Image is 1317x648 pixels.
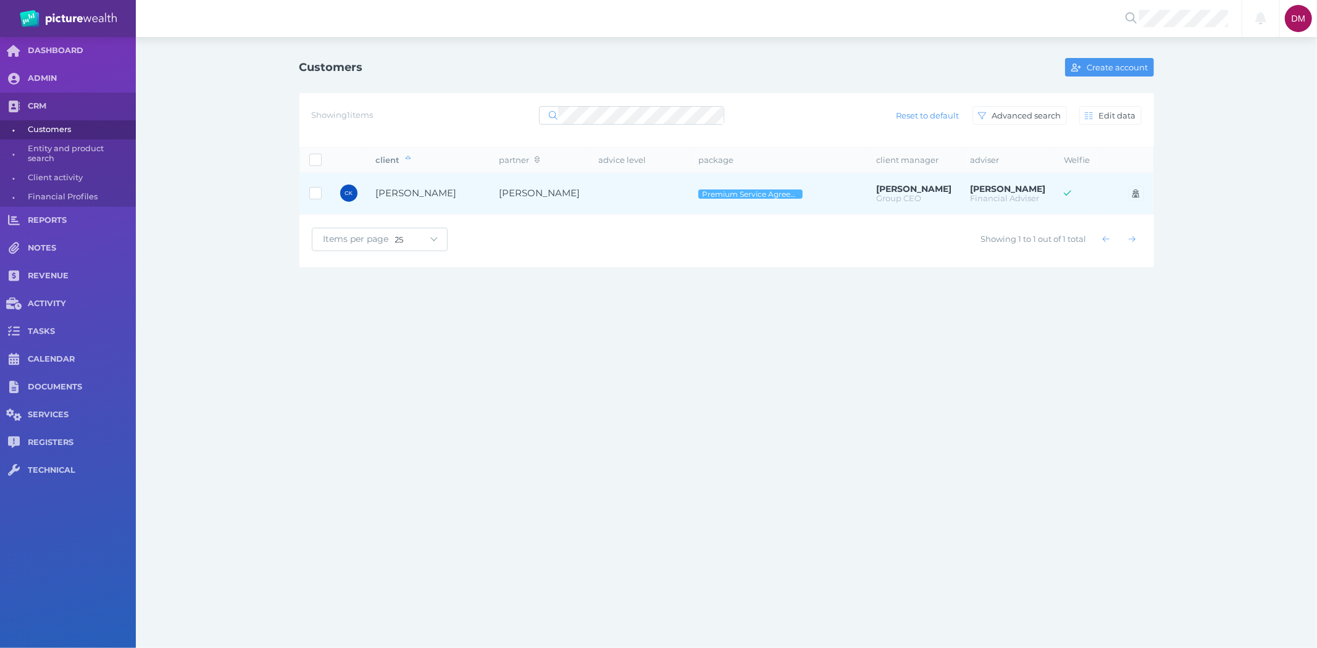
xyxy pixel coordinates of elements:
span: Customers [28,120,132,139]
button: Reset to default [890,106,964,125]
span: Advanced search [989,110,1066,120]
span: Client activity [28,168,132,188]
span: REGISTERS [28,438,136,448]
button: Show previous page [1097,230,1116,249]
span: Premium Service Agreement - Fixed [701,189,800,199]
th: package [689,147,867,173]
button: Open user's account in Portal [1129,186,1144,201]
img: PW [20,10,117,27]
span: Group CEO [876,193,921,203]
span: TASKS [28,326,136,337]
span: REVENUE [28,271,136,281]
span: Showing 1 items [312,110,374,120]
button: Advanced search [972,106,1067,125]
span: ACTIVITY [28,299,136,309]
span: client [376,155,411,165]
span: DOCUMENTS [28,382,136,393]
span: TECHNICAL [28,465,136,476]
th: client manager [867,147,961,173]
button: Edit data [1079,106,1142,125]
span: Edit data [1096,110,1141,120]
span: David Parry [970,183,1045,194]
span: Create account [1084,62,1153,72]
span: David Pettit [876,183,951,194]
span: NOTES [28,243,136,254]
span: Financial Adviser [970,193,1039,203]
span: Financial Profiles [28,188,132,207]
span: CRM [28,101,136,112]
span: Entity and product search [28,139,132,168]
div: Dee Molloy [1285,5,1312,32]
span: CK [345,190,353,196]
span: partner [500,155,540,165]
span: SERVICES [28,410,136,420]
span: Clare Kelly [376,187,457,199]
th: adviser [961,147,1055,173]
button: Create account [1065,58,1153,77]
span: DASHBOARD [28,46,136,56]
span: DM [1292,14,1306,23]
span: ADMIN [28,73,136,84]
th: Welfie [1055,147,1104,173]
span: CALENDAR [28,354,136,365]
span: Jack William Martin [500,187,580,199]
span: Welfie access active [1064,188,1071,199]
th: advice level [590,147,690,173]
span: Items per page [312,233,395,244]
span: REPORTS [28,215,136,226]
span: Reset to default [890,110,964,120]
h1: Customers [299,60,363,74]
span: Showing 1 to 1 out of 1 total [981,234,1087,244]
button: Show next page [1123,230,1142,249]
div: Clare Kelly [340,185,357,202]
